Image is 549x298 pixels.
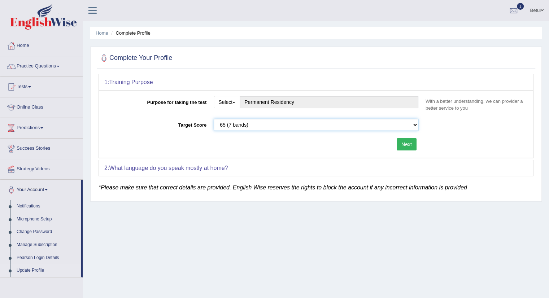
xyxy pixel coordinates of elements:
[109,79,153,85] b: Training Purpose
[422,98,528,111] p: With a better understanding, we can provider a better service to you
[109,165,228,171] b: What language do you speak mostly at home?
[99,53,172,63] h2: Complete Your Profile
[13,200,81,213] a: Notifications
[397,138,417,150] button: Next
[99,74,533,90] div: 1:
[214,96,240,108] button: Select
[0,180,81,198] a: Your Account
[13,264,81,277] a: Update Profile
[0,97,83,115] a: Online Class
[0,139,83,157] a: Success Stories
[109,30,150,36] li: Complete Profile
[99,160,533,176] div: 2:
[0,36,83,54] a: Home
[104,96,210,106] label: Purpose for taking the test
[0,118,83,136] a: Predictions
[13,238,81,251] a: Manage Subscription
[99,184,467,190] em: *Please make sure that correct details are provided. English Wise reserves the rights to block th...
[13,251,81,264] a: Pearson Login Details
[96,30,108,36] a: Home
[13,225,81,238] a: Change Password
[0,56,83,74] a: Practice Questions
[104,119,210,128] label: Target Score
[13,213,81,226] a: Microphone Setup
[0,159,83,177] a: Strategy Videos
[0,77,83,95] a: Tests
[517,3,524,10] span: 1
